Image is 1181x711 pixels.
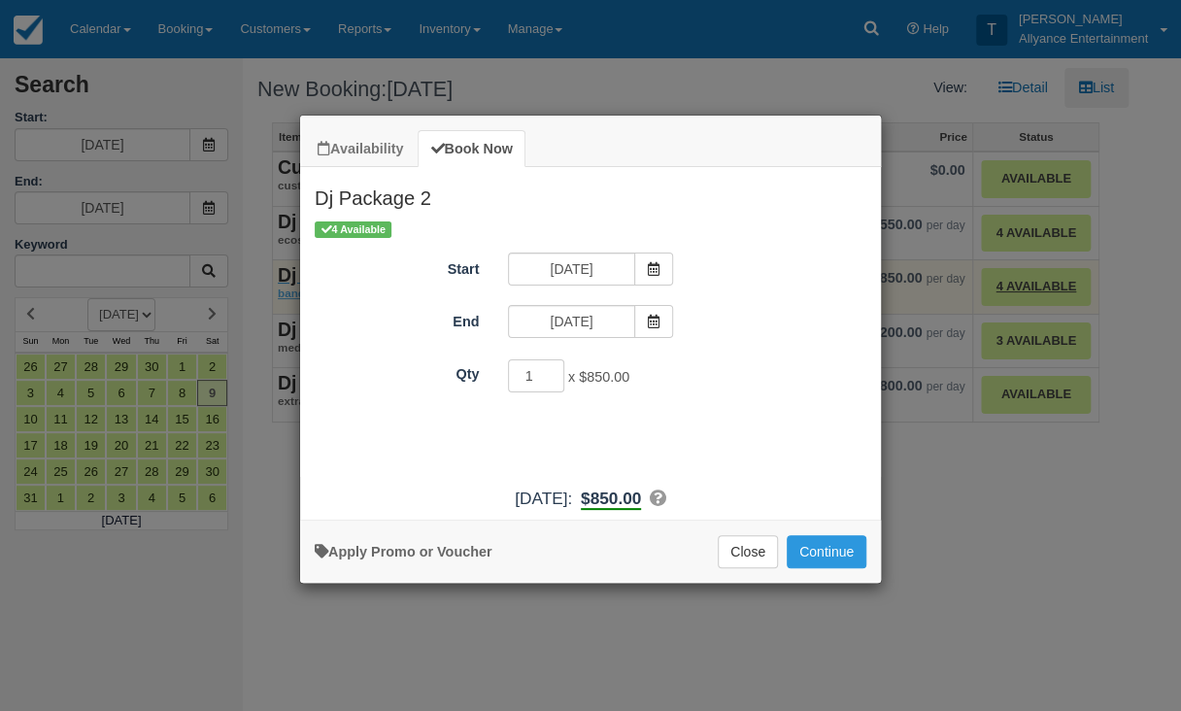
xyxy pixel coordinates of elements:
[305,130,416,168] a: Availability
[568,370,629,386] span: x $850.00
[300,167,881,218] h2: Dj Package 2
[508,359,564,392] input: Qty
[515,489,567,508] span: [DATE]
[581,489,641,510] b: $850.00
[300,305,493,332] label: End
[300,487,881,511] div: :
[300,357,493,385] label: Qty
[418,130,524,168] a: Book Now
[718,535,778,568] button: Close
[315,544,491,559] a: Apply Voucher
[300,253,493,280] label: Start
[787,535,866,568] button: Add to Booking
[315,221,391,238] span: 4 Available
[300,167,881,510] div: Item Modal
